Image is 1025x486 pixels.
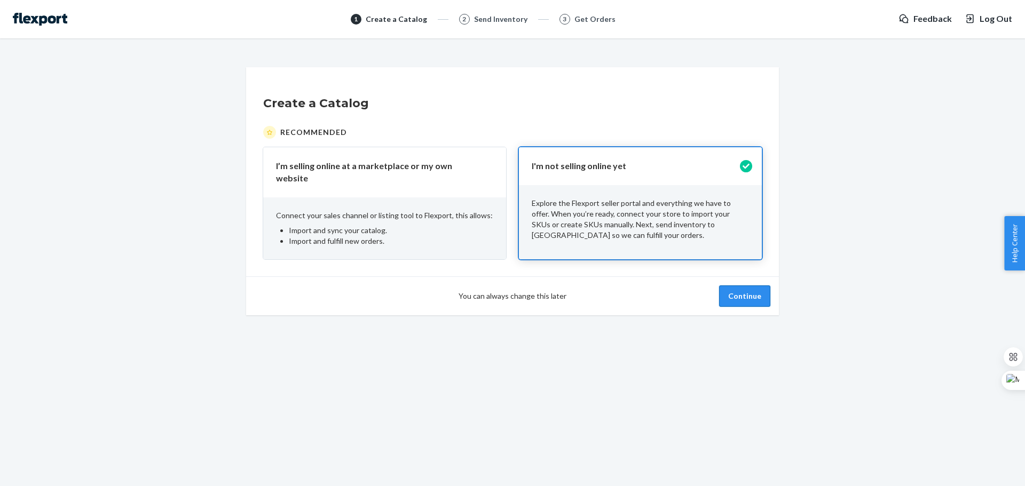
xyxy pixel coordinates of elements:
h1: Create a Catalog [263,95,762,112]
span: 3 [563,14,566,23]
button: I'm not selling online yetExplore the Flexport seller portal and everything we have to offer. Whe... [519,147,762,259]
span: 2 [462,14,466,23]
img: Flexport logo [13,13,67,26]
span: 1 [354,14,358,23]
span: Recommended [280,127,347,138]
div: Create a Catalog [366,14,427,25]
p: I'm not selling online yet [532,160,736,172]
button: Log Out [965,13,1012,25]
button: Help Center [1004,216,1025,270]
div: Get Orders [574,14,616,25]
p: Explore the Flexport seller portal and everything we have to offer. When you’re ready, connect yo... [532,198,749,241]
span: Log Out [980,13,1012,25]
a: Feedback [898,13,952,25]
span: Feedback [913,13,952,25]
p: I’m selling online at a marketplace or my own website [276,160,480,185]
span: Import and fulfill new orders. [289,236,384,245]
span: You can always change this later [459,291,566,301]
button: I’m selling online at a marketplace or my own websiteConnect your sales channel or listing tool t... [263,147,506,259]
div: Send Inventory [474,14,527,25]
button: Continue [719,285,770,307]
span: Import and sync your catalog. [289,226,387,235]
p: Connect your sales channel or listing tool to Flexport, this allows: [276,210,493,221]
